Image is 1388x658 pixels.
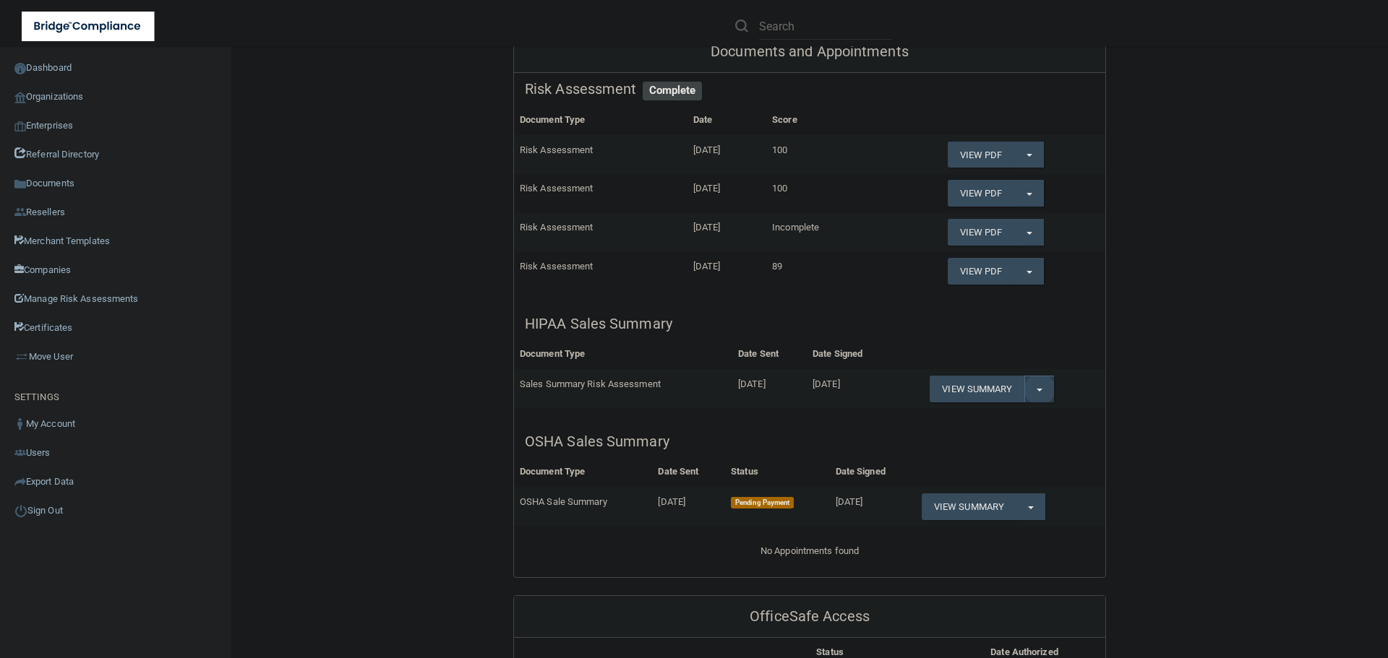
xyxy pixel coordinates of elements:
[687,213,766,252] td: [DATE]
[14,447,26,459] img: icon-users.e205127d.png
[731,497,794,508] span: Pending Payment
[766,135,886,174] td: 100
[766,252,886,290] td: 89
[514,339,732,369] th: Document Type
[643,82,703,100] span: Complete
[922,493,1016,520] a: View Summary
[514,487,652,526] td: OSHA Sale Summary
[14,92,26,103] img: organization-icon.f8decf85.png
[948,219,1014,246] a: View PDF
[525,433,1094,449] h5: OSHA Sales Summary
[687,174,766,213] td: [DATE]
[830,487,916,526] td: [DATE]
[807,339,895,369] th: Date Signed
[807,369,895,408] td: [DATE]
[14,350,29,364] img: briefcase.64adab9b.png
[652,487,725,526] td: [DATE]
[14,121,26,131] img: enterprise.0d942306.png
[687,105,766,135] th: Date
[14,207,26,218] img: ic_reseller.de258add.png
[948,180,1014,207] a: View PDF
[525,316,1094,332] h5: HIPAA Sales Summary
[948,258,1014,285] a: View PDF
[514,213,687,252] td: Risk Assessment
[735,20,748,33] img: ic-search.3b580494.png
[14,476,26,488] img: icon-export.b9366987.png
[766,174,886,213] td: 100
[514,542,1105,577] div: No Appointments found
[514,135,687,174] td: Risk Assessment
[766,105,886,135] th: Score
[22,12,155,41] img: bridge_compliance_login_screen.278c3ca4.svg
[930,376,1024,402] a: View Summary
[725,457,830,487] th: Status
[514,174,687,213] td: Risk Assessment
[525,81,1094,97] h5: Risk Assessment
[766,213,886,252] td: Incomplete
[732,339,807,369] th: Date Sent
[14,178,26,190] img: icon-documents.8dae5593.png
[14,63,26,74] img: ic_dashboard_dark.d01f4a41.png
[514,369,732,408] td: Sales Summary Risk Assessment
[687,252,766,290] td: [DATE]
[948,142,1014,168] a: View PDF
[514,457,652,487] th: Document Type
[687,135,766,174] td: [DATE]
[514,252,687,290] td: Risk Assessment
[14,504,27,517] img: ic_power_dark.7ecde6b1.png
[830,457,916,487] th: Date Signed
[732,369,807,408] td: [DATE]
[14,418,26,430] img: ic_user_dark.df1a06c3.png
[514,596,1105,638] div: OfficeSafe Access
[759,13,891,40] input: Search
[14,389,59,406] label: SETTINGS
[652,457,725,487] th: Date Sent
[514,105,687,135] th: Document Type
